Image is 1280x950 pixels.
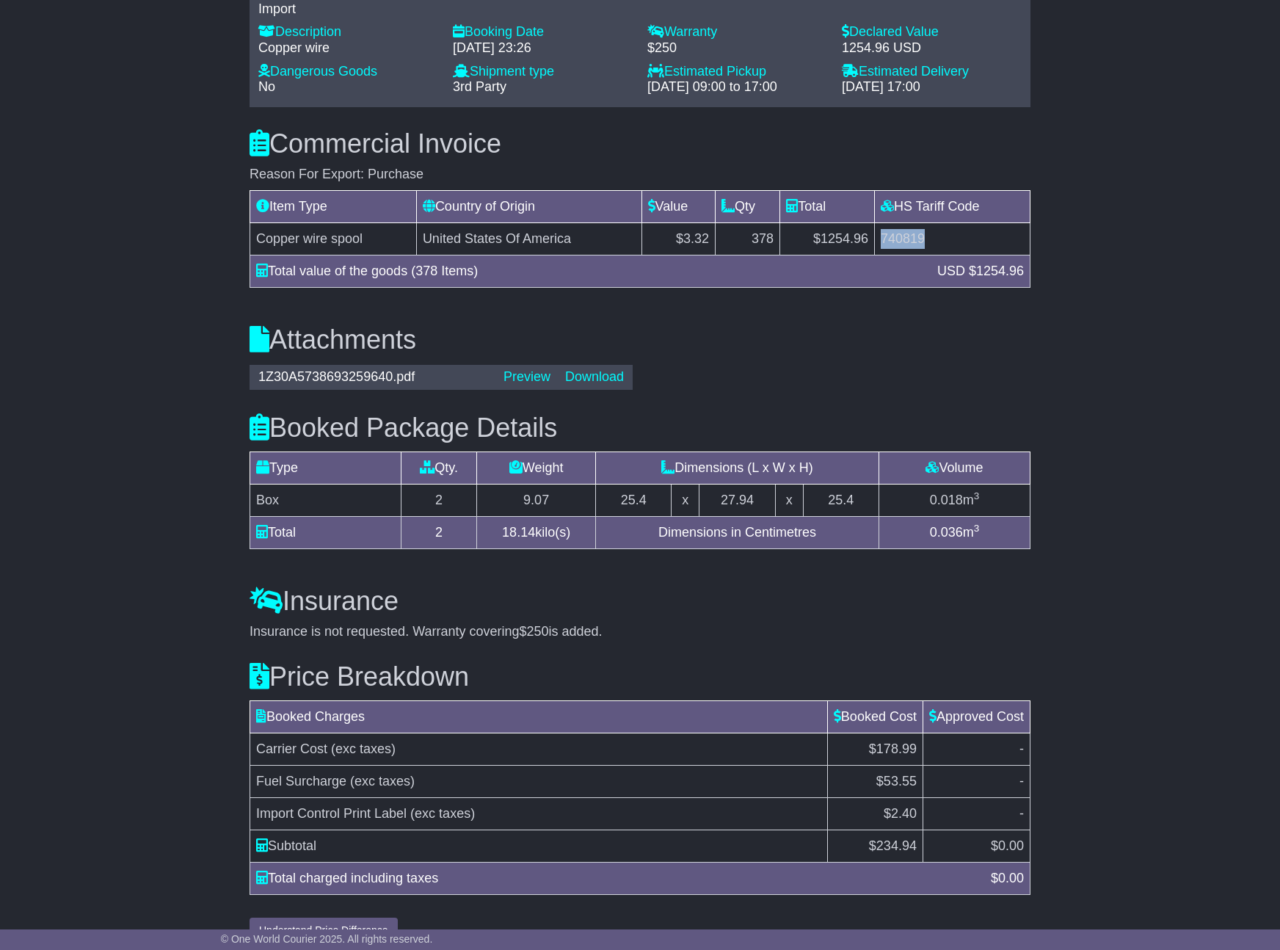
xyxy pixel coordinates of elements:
td: kilo(s) [477,516,596,548]
td: Approved Cost [923,700,1030,733]
div: Copper wire [258,40,438,57]
div: $250 [647,40,827,57]
td: m [879,516,1030,548]
span: $250 [520,624,549,639]
td: Value [641,190,715,222]
div: Total value of the goods (378 Items) [249,261,930,281]
td: 25.4 [596,484,672,516]
span: 3rd Party [453,79,506,94]
span: 0.036 [930,525,963,540]
td: Dimensions in Centimetres [596,516,879,548]
td: x [672,484,699,516]
span: 0.00 [998,871,1024,885]
td: Item Type [250,190,417,222]
span: (exc taxes) [331,741,396,756]
div: Estimated Delivery [842,64,1022,80]
div: Warranty [647,24,827,40]
td: $ [827,830,923,862]
button: Understand Price Difference [250,918,398,943]
td: 27.94 [699,484,775,516]
td: 740819 [875,222,1030,255]
div: [DATE] 17:00 [842,79,1022,95]
div: Declared Value [842,24,1022,40]
td: 2 [401,484,477,516]
div: 1254.96 USD [842,40,1022,57]
td: Type [250,452,401,484]
div: 1Z30A5738693259640.pdf [251,369,496,385]
span: (exc taxes) [350,774,415,788]
span: (exc taxes) [410,806,475,821]
td: Country of Origin [416,190,641,222]
h3: Booked Package Details [250,413,1030,443]
span: 0.018 [930,493,963,507]
sup: 3 [974,523,980,534]
td: $1254.96 [780,222,875,255]
span: - [1019,741,1024,756]
td: 25.4 [803,484,879,516]
div: Description [258,24,438,40]
td: $ [923,830,1030,862]
td: Box [250,484,401,516]
sup: 3 [974,490,980,501]
td: Dimensions (L x W x H) [596,452,879,484]
span: $53.55 [876,774,917,788]
span: $2.40 [884,806,917,821]
span: $178.99 [869,741,917,756]
td: m [879,484,1030,516]
td: Total [780,190,875,222]
h3: Price Breakdown [250,662,1030,692]
span: Fuel Surcharge [256,774,346,788]
h3: Attachments [250,325,1030,355]
div: USD $1254.96 [930,261,1031,281]
div: Insurance is not requested. Warranty covering is added. [250,624,1030,640]
span: No [258,79,275,94]
td: 2 [401,516,477,548]
td: Weight [477,452,596,484]
div: [DATE] 23:26 [453,40,633,57]
span: 234.94 [876,838,917,853]
h3: Insurance [250,587,1030,616]
div: Booking Date [453,24,633,40]
span: 18.14 [502,525,535,540]
div: $ [983,869,1031,888]
td: Copper wire spool [250,222,417,255]
td: Booked Cost [827,700,923,733]
div: Shipment type [453,64,633,80]
span: 0.00 [998,838,1024,853]
div: Dangerous Goods [258,64,438,80]
td: 9.07 [477,484,596,516]
h3: Commercial Invoice [250,129,1030,159]
span: Carrier Cost [256,741,327,756]
td: Booked Charges [250,700,828,733]
td: Qty [715,190,779,222]
td: Subtotal [250,830,828,862]
td: United States Of America [416,222,641,255]
span: © One World Courier 2025. All rights reserved. [221,933,433,945]
a: Download [565,369,624,384]
td: $3.32 [641,222,715,255]
td: 378 [715,222,779,255]
td: HS Tariff Code [875,190,1030,222]
td: x [775,484,803,516]
div: Total charged including taxes [249,869,983,888]
div: Estimated Pickup [647,64,827,80]
a: Preview [503,369,550,384]
td: Total [250,516,401,548]
span: - [1019,774,1024,788]
td: Qty. [401,452,477,484]
td: Volume [879,452,1030,484]
div: Reason For Export: Purchase [250,167,1030,183]
div: [DATE] 09:00 to 17:00 [647,79,827,95]
span: - [1019,806,1024,821]
span: Import Control Print Label [256,806,407,821]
